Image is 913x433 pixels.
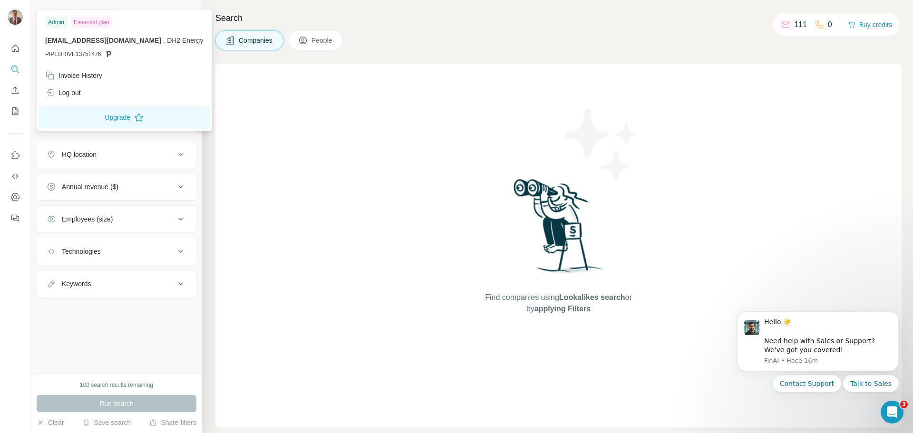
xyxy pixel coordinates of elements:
iframe: Intercom notifications mensaje [723,299,913,428]
button: Save search [82,418,131,427]
span: . [163,37,165,44]
span: PIPEDRIVE13751476 [45,50,101,58]
button: Clear [37,418,64,427]
button: Feedback [8,210,23,227]
button: Upgrade [39,106,210,129]
div: Annual revenue ($) [62,182,118,192]
button: Annual revenue ($) [37,175,196,198]
button: Use Surfe on LinkedIn [8,147,23,164]
div: HQ location [62,150,97,159]
p: 0 [828,19,832,30]
span: People [311,36,333,45]
button: Enrich CSV [8,82,23,99]
span: 3 [900,401,908,408]
div: Technologies [62,247,101,256]
button: HQ location [37,143,196,166]
div: Invoice History [45,71,102,80]
iframe: Intercom live chat [881,401,903,423]
span: Lookalikes search [559,293,625,301]
span: DH2 Energy [167,37,203,44]
span: Companies [239,36,273,45]
button: Technologies [37,240,196,263]
h4: Search [215,11,902,25]
button: Buy credits [848,18,892,31]
button: Quick start [8,40,23,57]
button: Employees (size) [37,208,196,231]
img: Surfe Illustration - Woman searching with binoculars [509,176,608,282]
div: Log out [45,88,81,97]
span: applying Filters [534,305,591,313]
div: Essential plan [71,17,112,28]
button: Dashboard [8,189,23,206]
div: 100 search results remaining [80,381,153,389]
button: My lists [8,103,23,120]
span: [EMAIL_ADDRESS][DOMAIN_NAME] [45,37,161,44]
button: Search [8,61,23,78]
button: Keywords [37,272,196,295]
button: Hide [165,6,202,20]
img: Avatar [8,10,23,25]
span: Find companies using or by [482,292,634,315]
div: New search [37,9,67,17]
button: Share filters [149,418,196,427]
button: Use Surfe API [8,168,23,185]
p: 111 [794,19,807,30]
img: Surfe Illustration - Stars [559,102,644,187]
div: Keywords [62,279,91,289]
div: Employees (size) [62,214,113,224]
div: Admin [45,17,67,28]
